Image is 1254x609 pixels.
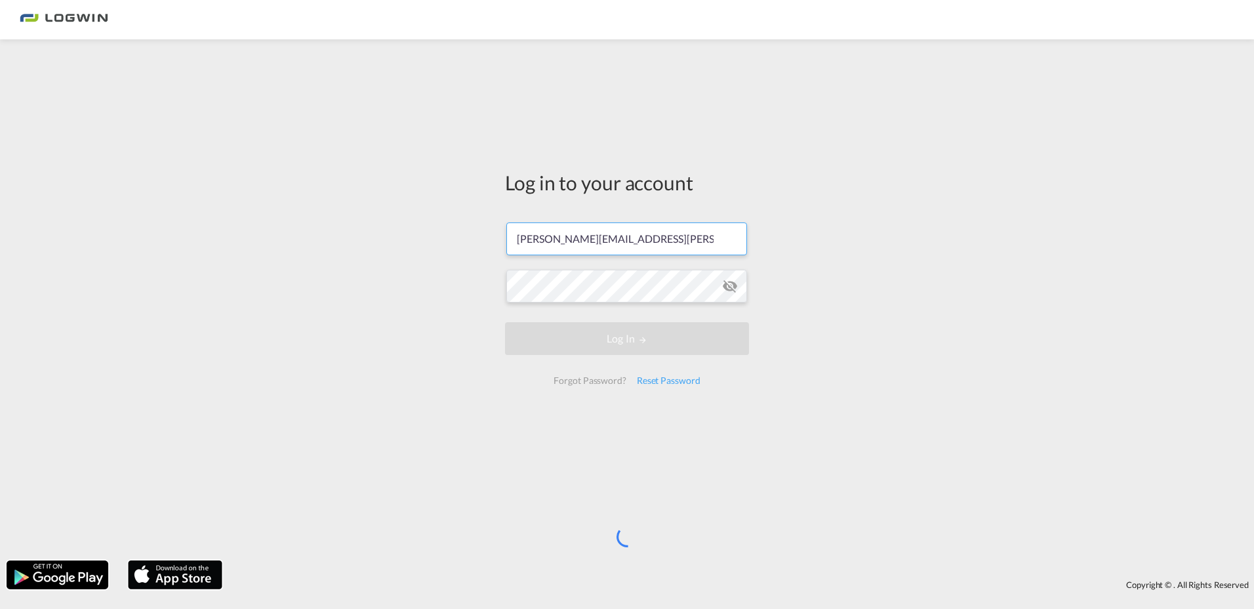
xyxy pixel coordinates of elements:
[505,169,749,196] div: Log in to your account
[20,5,108,35] img: bc73a0e0d8c111efacd525e4c8ad7d32.png
[632,369,706,392] div: Reset Password
[548,369,631,392] div: Forgot Password?
[5,559,110,591] img: google.png
[229,574,1254,596] div: Copyright © . All Rights Reserved
[127,559,224,591] img: apple.png
[505,322,749,355] button: LOGIN
[506,222,747,255] input: Enter email/phone number
[722,278,738,294] md-icon: icon-eye-off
